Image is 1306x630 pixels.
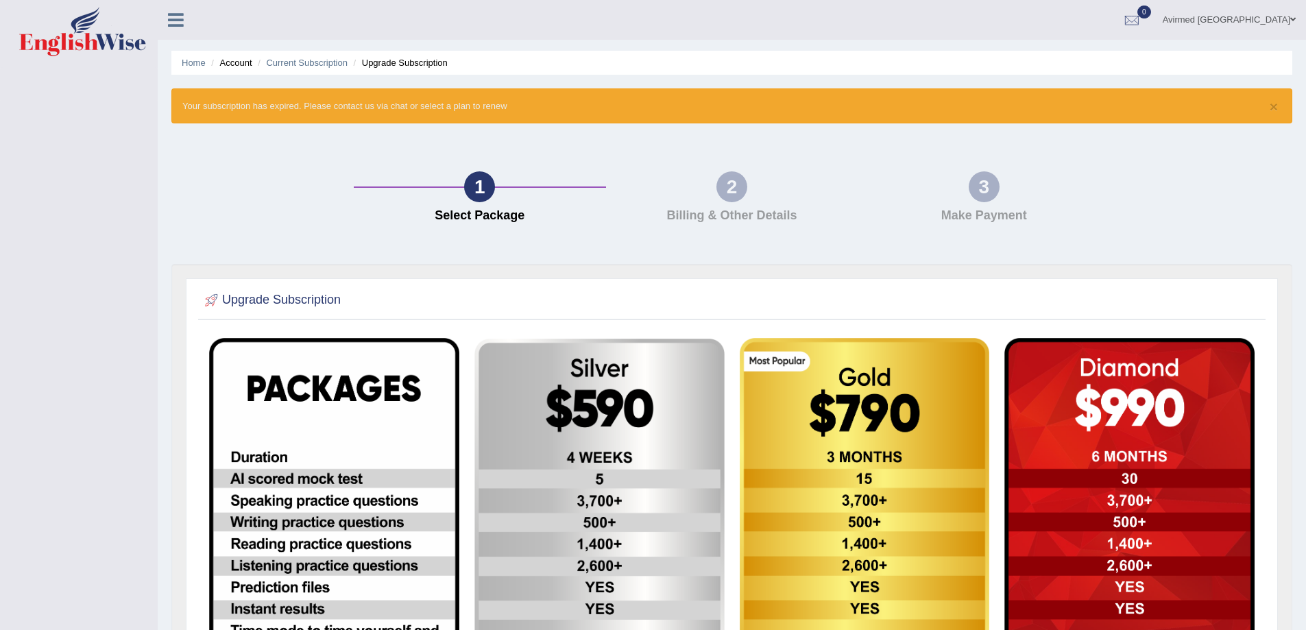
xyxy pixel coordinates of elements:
a: Current Subscription [266,58,348,68]
div: Your subscription has expired. Please contact us via chat or select a plan to renew [171,88,1292,123]
div: 3 [969,171,1000,202]
span: 0 [1137,5,1151,19]
h4: Make Payment [864,209,1103,223]
h4: Billing & Other Details [613,209,851,223]
div: 2 [716,171,747,202]
a: Home [182,58,206,68]
h4: Select Package [361,209,599,223]
li: Account [208,56,252,69]
button: × [1270,99,1278,114]
h2: Upgrade Subscription [202,290,341,311]
li: Upgrade Subscription [350,56,448,69]
div: 1 [464,171,495,202]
